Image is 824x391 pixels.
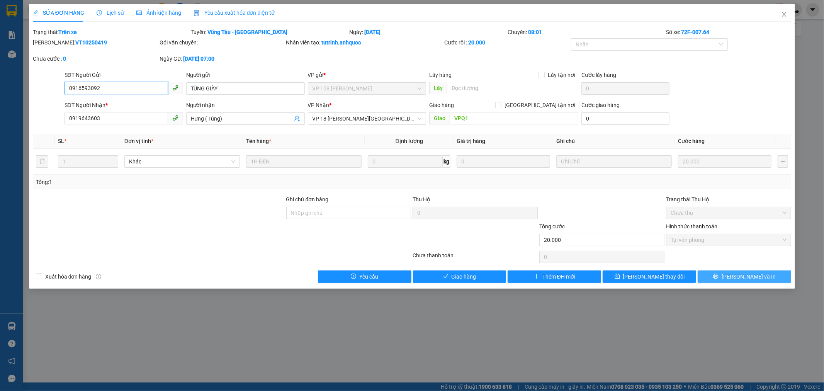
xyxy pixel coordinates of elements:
[194,10,200,16] img: icon
[713,274,719,280] span: printer
[33,38,158,47] div: [PERSON_NAME]:
[412,251,539,265] div: Chưa thanh toán
[308,102,330,108] span: VP Nhận
[186,101,305,109] div: Người nhận
[396,138,423,144] span: Định lượng
[97,10,124,16] span: Lịch sử
[33,54,158,63] div: Chưa cước :
[581,102,620,108] label: Cước giao hàng
[65,101,183,109] div: SĐT Người Nhận
[457,138,485,144] span: Giá trị hàng
[194,10,275,16] span: Yêu cầu xuất hóa đơn điện tử
[429,112,450,124] span: Giao
[36,178,318,186] div: Tổng: 1
[447,82,578,94] input: Dọc đường
[246,155,362,168] input: VD: Bàn, Ghế
[468,39,485,46] b: 20.000
[581,112,669,125] input: Cước giao hàng
[96,274,101,279] span: info-circle
[545,71,578,79] span: Lấy tận nơi
[457,155,550,168] input: 0
[452,272,476,281] span: Giao hàng
[208,29,288,35] b: Vũng Tàu - [GEOGRAPHIC_DATA]
[581,72,616,78] label: Cước lấy hàng
[365,29,381,35] b: [DATE]
[443,155,450,168] span: kg
[124,138,153,144] span: Đơn vị tính
[615,274,620,280] span: save
[528,29,542,35] b: 08:01
[136,10,181,16] span: Ảnh kiện hàng
[172,85,178,91] span: phone
[172,115,178,121] span: phone
[429,72,452,78] span: Lấy hàng
[603,270,696,283] button: save[PERSON_NAME] thay đổi
[507,28,665,36] div: Chuyến:
[160,54,285,63] div: Ngày GD:
[678,155,771,168] input: 0
[413,196,430,202] span: Thu Hộ
[773,4,795,25] button: Close
[623,272,685,281] span: [PERSON_NAME] thay đổi
[294,116,300,122] span: user-add
[429,82,447,94] span: Lấy
[318,270,411,283] button: exclamation-circleYêu cầu
[542,272,575,281] span: Thêm ĐH mới
[36,155,48,168] button: delete
[286,196,329,202] label: Ghi chú đơn hàng
[413,270,506,283] button: checkGiao hàng
[75,39,107,46] b: VT10250419
[65,71,183,79] div: SĐT Người Gửi
[508,270,601,283] button: plusThêm ĐH mới
[444,38,569,47] div: Cước rồi :
[160,38,285,47] div: Gói vận chuyển:
[322,39,361,46] b: tutrinh.anhquoc
[671,207,787,219] span: Chưa thu
[666,195,791,204] div: Trạng thái Thu Hộ
[681,29,709,35] b: 72F-007.64
[246,138,271,144] span: Tên hàng
[781,11,787,17] span: close
[722,272,776,281] span: [PERSON_NAME] và In
[501,101,578,109] span: [GEOGRAPHIC_DATA] tận nơi
[183,56,214,62] b: [DATE] 07:00
[129,156,235,167] span: Khác
[671,234,787,246] span: Tại văn phòng
[450,112,578,124] input: Dọc đường
[665,28,792,36] div: Số xe:
[429,102,454,108] span: Giao hàng
[63,56,66,62] b: 0
[136,10,142,15] span: picture
[286,207,411,219] input: Ghi chú đơn hàng
[308,71,426,79] div: VP gửi
[42,272,95,281] span: Xuất hóa đơn hàng
[359,272,378,281] span: Yêu cầu
[313,113,422,124] span: VP 18 Nguyễn Thái Bình - Quận 1
[678,138,705,144] span: Cước hàng
[698,270,791,283] button: printer[PERSON_NAME] và In
[32,28,190,36] div: Trạng thái:
[58,138,64,144] span: SL
[534,274,539,280] span: plus
[97,10,102,15] span: clock-circle
[556,155,672,168] input: Ghi Chú
[58,29,77,35] b: Trên xe
[778,155,788,168] button: plus
[190,28,349,36] div: Tuyến:
[313,83,422,94] span: VP 108 Lê Hồng Phong - Vũng Tàu
[33,10,38,15] span: edit
[351,274,356,280] span: exclamation-circle
[539,223,565,229] span: Tổng cước
[349,28,507,36] div: Ngày:
[581,82,669,95] input: Cước lấy hàng
[666,223,717,229] label: Hình thức thanh toán
[553,134,675,149] th: Ghi chú
[443,274,449,280] span: check
[286,38,443,47] div: Nhân viên tạo:
[33,10,84,16] span: SỬA ĐƠN HÀNG
[186,71,305,79] div: Người gửi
